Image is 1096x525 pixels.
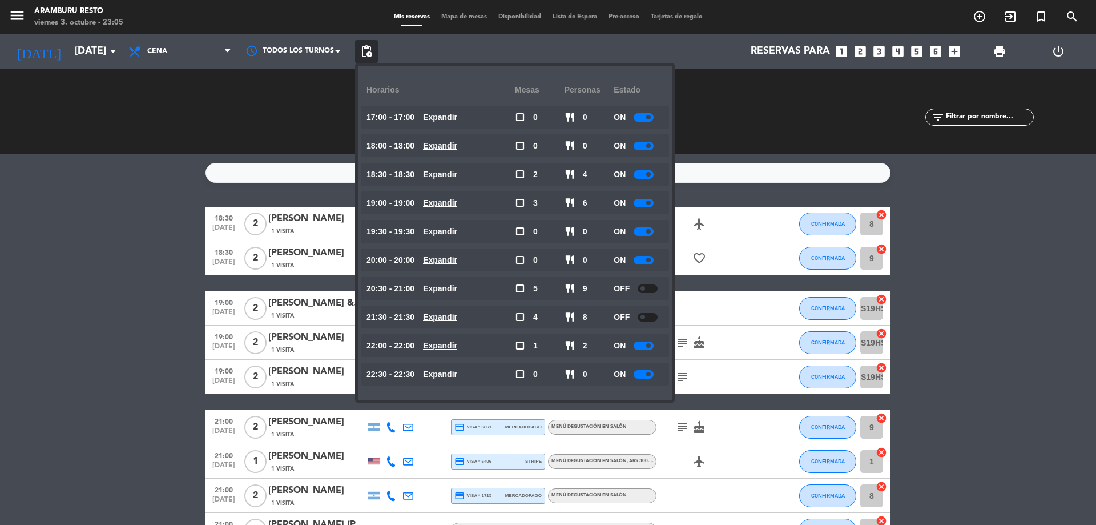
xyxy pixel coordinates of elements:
[565,112,575,122] span: restaurant
[565,226,575,237] span: restaurant
[565,340,575,351] span: restaurant
[34,6,123,17] div: Aramburu Resto
[209,258,238,271] span: [DATE]
[811,374,845,380] span: CONFIRMADA
[271,499,294,508] span: 1 Visita
[876,447,887,458] i: cancel
[209,496,238,509] span: [DATE]
[834,44,849,59] i: looks_one
[692,336,706,350] i: cake
[533,225,538,238] span: 0
[268,449,365,464] div: [PERSON_NAME]
[876,412,887,424] i: cancel
[106,45,120,58] i: arrow_drop_down
[515,198,525,208] span: check_box_outline_blank
[366,339,414,352] span: 22:00 - 22:00
[271,261,294,270] span: 1 Visita
[565,74,614,106] div: personas
[493,14,547,20] span: Disponibilidad
[454,422,491,432] span: visa * 6861
[533,368,538,381] span: 0
[551,493,627,498] span: Menú degustación en salón
[423,141,457,150] u: Expandir
[533,111,538,124] span: 0
[533,282,538,295] span: 5
[423,255,457,264] u: Expandir
[675,336,689,350] i: subject
[993,45,1006,58] span: print
[366,311,414,324] span: 21:30 - 21:30
[675,420,689,434] i: subject
[454,491,491,501] span: visa * 1715
[515,312,525,322] span: check_box_outline_blank
[244,484,267,507] span: 2
[645,14,708,20] span: Tarjetas de regalo
[614,254,626,267] span: ON
[268,246,365,261] div: [PERSON_NAME]
[423,198,457,207] u: Expandir
[423,370,457,379] u: Expandir
[614,282,630,295] span: OFF
[423,170,457,179] u: Expandir
[271,380,294,389] span: 1 Visita
[799,213,856,235] button: CONFIRMADA
[268,483,365,498] div: [PERSON_NAME]
[876,209,887,221] i: cancel
[209,448,238,462] span: 21:00
[603,14,645,20] span: Pre-acceso
[547,14,603,20] span: Lista de Espera
[533,339,538,352] span: 1
[876,481,887,492] i: cancel
[811,221,845,227] span: CONFIRMADA
[583,254,587,267] span: 0
[147,47,167,55] span: Cena
[853,44,868,59] i: looks_two
[244,297,267,320] span: 2
[583,197,587,210] span: 6
[244,416,267,439] span: 2
[692,217,706,231] i: airplanemode_active
[533,139,538,153] span: 0
[268,364,365,379] div: [PERSON_NAME]
[614,168,626,181] span: ON
[799,331,856,354] button: CONFIRMADA
[1065,10,1079,23] i: search
[583,282,587,295] span: 9
[675,370,689,384] i: subject
[268,296,365,311] div: [PERSON_NAME] & [PERSON_NAME]
[366,168,414,181] span: 18:30 - 18:30
[1029,34,1087,69] div: LOG OUT
[811,339,845,346] span: CONFIRMADA
[423,227,457,236] u: Expandir
[515,255,525,265] span: check_box_outline_blank
[515,226,525,237] span: check_box_outline_blank
[244,450,267,473] span: 1
[583,225,587,238] span: 0
[533,311,538,324] span: 4
[244,331,267,354] span: 2
[209,224,238,237] span: [DATE]
[565,255,575,265] span: restaurant
[209,211,238,224] span: 18:30
[876,243,887,255] i: cancel
[515,74,565,106] div: Mesas
[799,450,856,473] button: CONFIRMADA
[583,311,587,324] span: 8
[366,254,414,267] span: 20:00 - 20:00
[366,111,414,124] span: 17:00 - 17:00
[565,141,575,151] span: restaurant
[627,459,658,463] span: , ARS 300.000
[583,139,587,153] span: 0
[366,282,414,295] span: 20:30 - 21:00
[751,46,830,57] span: Reservas para
[209,462,238,475] span: [DATE]
[505,423,542,431] span: mercadopago
[533,254,538,267] span: 0
[614,197,626,210] span: ON
[692,251,706,265] i: favorite_border
[9,7,26,28] button: menu
[692,420,706,434] i: cake
[931,110,945,124] i: filter_list
[515,169,525,179] span: check_box_outline_blank
[614,368,626,381] span: ON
